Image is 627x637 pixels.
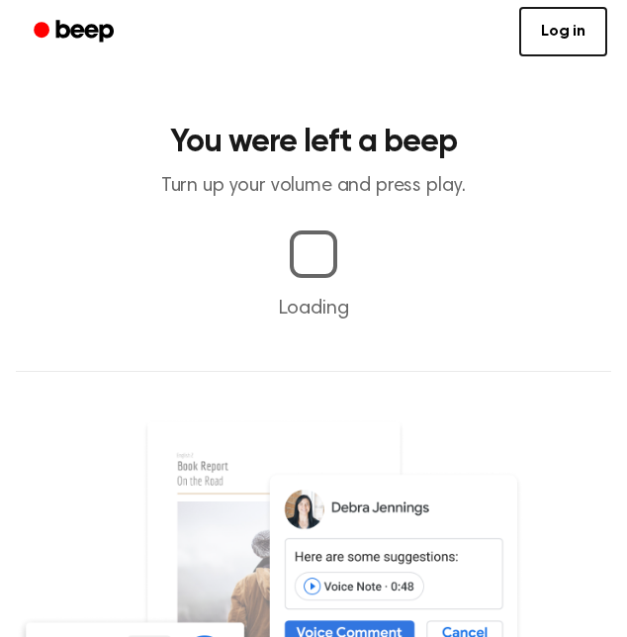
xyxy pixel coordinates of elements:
p: Turn up your volume and press play. [16,174,611,199]
h1: You were left a beep [16,127,611,158]
a: Log in [519,7,607,56]
a: Beep [20,13,132,51]
p: Loading [16,294,611,323]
